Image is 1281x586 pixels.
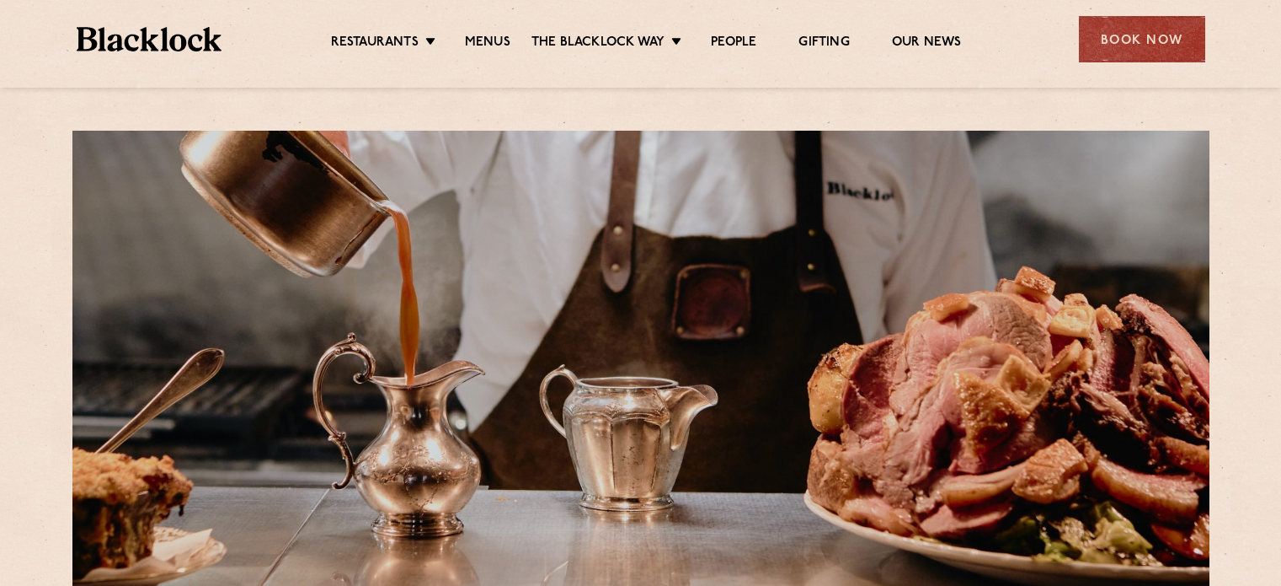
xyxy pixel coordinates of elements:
a: The Blacklock Way [531,35,665,53]
a: Gifting [798,35,849,53]
a: People [711,35,756,53]
a: Restaurants [331,35,419,53]
img: BL_Textured_Logo-footer-cropped.svg [77,27,222,51]
div: Book Now [1079,16,1205,62]
a: Menus [465,35,510,53]
a: Our News [892,35,962,53]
